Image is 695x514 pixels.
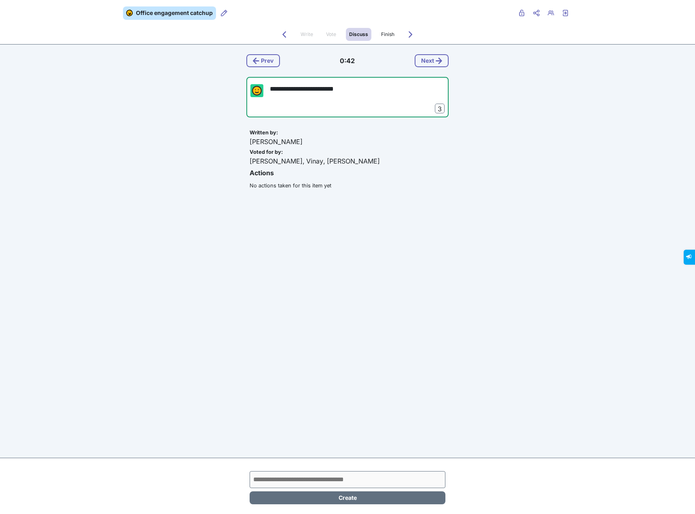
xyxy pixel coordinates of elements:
span:  [6,2,10,8]
button: Retro users [545,6,557,19]
button: Back to Vote [278,28,291,41]
span: [PERSON_NAME] [250,156,305,166]
i: Exit retro [562,10,569,16]
strong: Written by: [250,130,278,136]
small: No actions taken for this item yet [250,183,331,189]
i: Forwards to Finish [407,31,414,38]
span: , [323,156,325,166]
span: Finish [381,31,394,38]
span: Exit retro [562,16,569,23]
i: Back to Vote [281,31,288,38]
h1: Office engagement catchup [136,10,213,17]
span: Retro users [221,16,227,23]
span: , [303,156,305,166]
strong: Voted for by: [250,149,283,155]
span: Retro users [548,16,554,23]
button: Share menu [530,6,543,19]
span: [PERSON_NAME] [327,156,380,166]
span: Back to Vote [281,38,288,44]
span: Vinay [306,156,325,166]
img: Went well [252,86,262,96]
span: Discuss [349,31,368,38]
i: Private [519,10,525,16]
span: Write [301,31,313,38]
button: Forwards to Finish [404,28,417,41]
button: Prev [246,54,280,67]
span: Private [519,16,525,23]
div: 3 [435,104,445,113]
i: Retro users [221,10,227,16]
span: Forwards to Finish [407,38,414,44]
button: Retro users [218,6,231,19]
span: [PERSON_NAME] [250,137,303,147]
i: Retro users [548,10,554,16]
button: Private [515,6,528,19]
h3: Actions [250,169,445,177]
button: Next [415,54,449,67]
span: Share menu [533,16,540,23]
button: Create [250,491,445,504]
i: Share menu [533,10,540,16]
div: 0 : 42 [340,56,355,66]
span: Vote [326,31,336,38]
a: Exit retro [559,6,572,19]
